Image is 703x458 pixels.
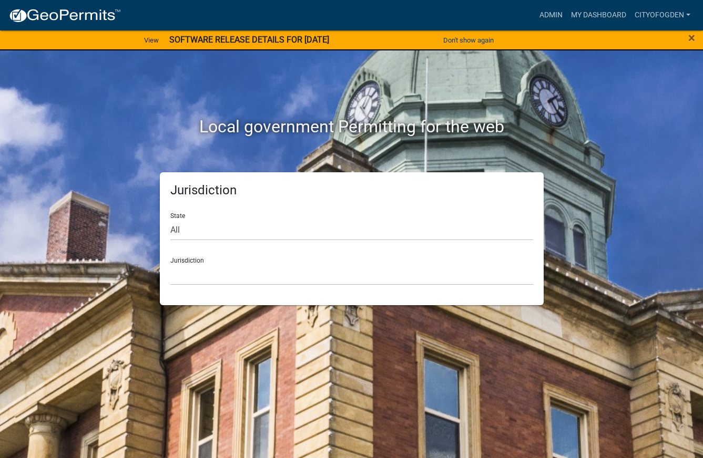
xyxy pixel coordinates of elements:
[688,30,695,45] span: ×
[169,35,329,45] strong: SOFTWARE RELEASE DETAILS FOR [DATE]
[567,5,630,25] a: My Dashboard
[60,117,644,137] h2: Local government Permitting for the web
[170,183,533,198] h5: Jurisdiction
[535,5,567,25] a: Admin
[688,32,695,44] button: Close
[140,32,163,49] a: View
[439,32,498,49] button: Don't show again
[630,5,695,25] a: CityofOgden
